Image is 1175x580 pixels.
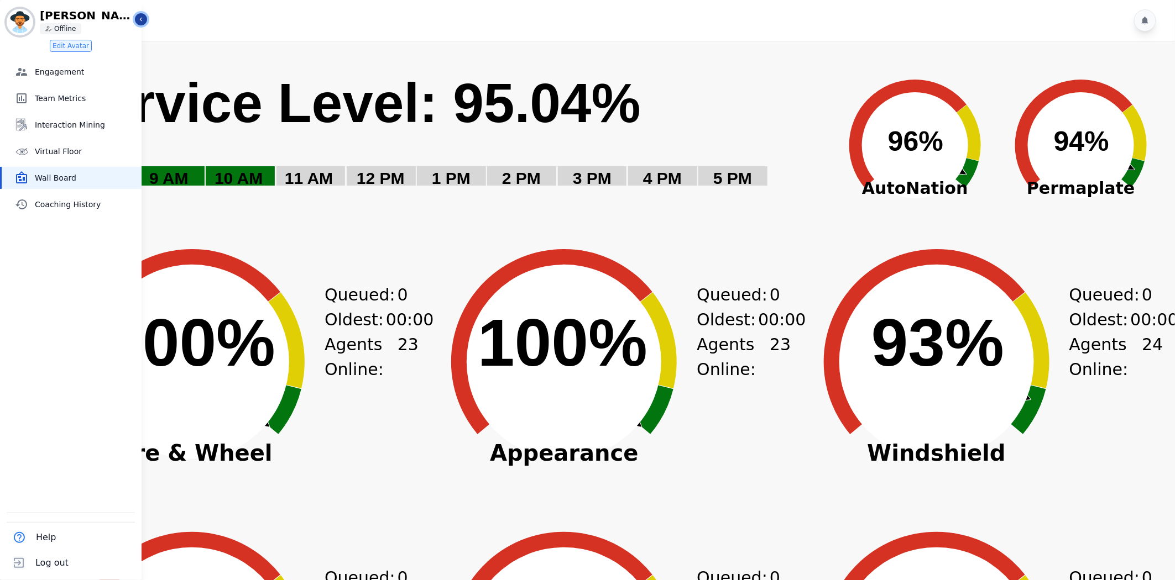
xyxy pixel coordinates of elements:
[888,126,943,157] text: 96%
[35,119,137,130] span: Interaction Mining
[432,169,471,187] text: 1 PM
[7,525,58,550] button: Help
[2,87,142,109] a: Team Metrics
[1054,126,1109,157] text: 94%
[758,307,806,332] span: 00:00
[35,172,137,183] span: Wall Board
[65,70,826,205] svg: Service Level: 0%
[502,169,541,187] text: 2 PM
[66,72,641,134] text: Service Level: 95.04%
[35,66,137,77] span: Engagement
[398,332,419,382] span: 23
[2,140,142,162] a: Virtual Floor
[149,169,189,187] text: 9 AM
[325,307,408,332] div: Oldest:
[50,40,92,52] button: Edit Avatar
[1069,282,1152,307] div: Queued:
[1069,332,1163,382] div: Agents Online:
[998,176,1164,201] span: Permaplate
[7,9,33,35] img: Bordered avatar
[35,556,69,570] span: Log out
[215,169,263,187] text: 10 AM
[1142,282,1152,307] span: 0
[106,305,275,379] text: 100%
[832,176,998,201] span: AutoNation
[871,305,1004,379] text: 93%
[2,61,142,83] a: Engagement
[36,531,56,544] span: Help
[1069,307,1152,332] div: Oldest:
[573,169,612,187] text: 3 PM
[798,447,1075,458] span: Windshield
[2,193,142,215] a: Coaching History
[357,169,405,187] text: 12 PM
[478,305,647,379] text: 100%
[325,282,408,307] div: Queued:
[325,332,419,382] div: Agents Online:
[697,332,791,382] div: Agents Online:
[7,550,71,576] button: Log out
[40,10,134,21] p: [PERSON_NAME][EMAIL_ADDRESS][PERSON_NAME][DOMAIN_NAME]
[697,282,780,307] div: Queued:
[54,447,330,458] span: Tire & Wheel
[35,146,137,157] span: Virtual Floor
[285,169,333,187] text: 11 AM
[643,169,682,187] text: 4 PM
[1142,332,1163,382] span: 24
[770,282,780,307] span: 0
[2,167,142,189] a: Wall Board
[35,199,137,210] span: Coaching History
[770,332,791,382] span: 23
[713,169,752,187] text: 5 PM
[54,24,76,33] p: Offline
[45,25,52,32] img: person
[426,447,702,458] span: Appearance
[2,114,142,136] a: Interaction Mining
[398,282,408,307] span: 0
[35,93,137,104] span: Team Metrics
[386,307,434,332] span: 00:00
[697,307,780,332] div: Oldest:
